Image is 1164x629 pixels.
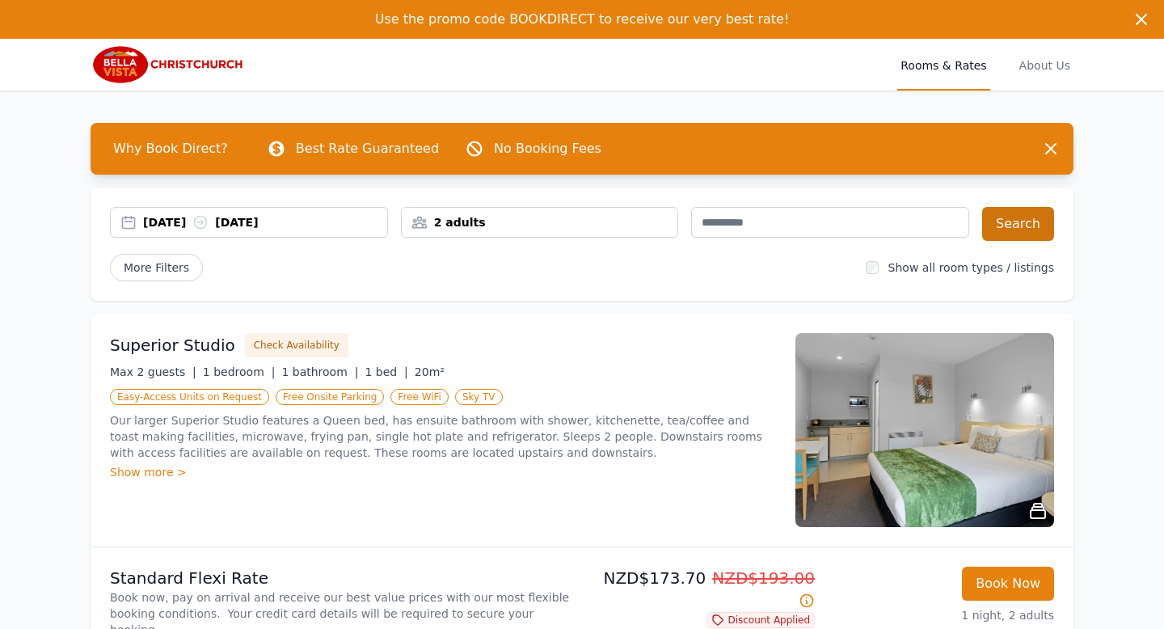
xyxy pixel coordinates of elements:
span: NZD$193.00 [712,568,815,588]
span: Sky TV [455,389,503,405]
span: 20m² [415,365,445,378]
a: About Us [1016,39,1073,91]
div: [DATE] [DATE] [143,214,387,230]
span: Easy-Access Units on Request [110,389,269,405]
span: Max 2 guests | [110,365,196,378]
span: Discount Applied [706,612,815,628]
span: More Filters [110,254,203,281]
p: 1 night, 2 adults [828,607,1054,623]
div: Show more > [110,464,776,480]
span: Free Onsite Parking [276,389,384,405]
button: Check Availability [245,333,348,357]
span: Use the promo code BOOKDIRECT to receive our very best rate! [375,11,790,27]
p: Our larger Superior Studio features a Queen bed, has ensuite bathroom with shower, kitchenette, t... [110,412,776,461]
button: Search [982,207,1054,241]
div: 2 adults [402,214,678,230]
p: NZD$173.70 [588,567,815,612]
a: Rooms & Rates [897,39,989,91]
span: 1 bed | [365,365,407,378]
p: No Booking Fees [494,139,601,158]
img: Bella Vista Christchurch [91,45,247,84]
label: Show all room types / listings [888,261,1054,274]
span: 1 bedroom | [203,365,276,378]
h3: Superior Studio [110,334,235,357]
span: Why Book Direct? [100,133,241,165]
button: Book Now [962,567,1054,601]
span: 1 bathroom | [281,365,358,378]
p: Standard Flexi Rate [110,567,576,589]
span: Free WiFi [390,389,449,405]
p: Best Rate Guaranteed [296,139,439,158]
